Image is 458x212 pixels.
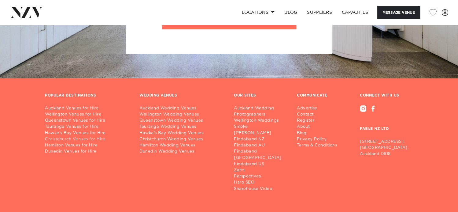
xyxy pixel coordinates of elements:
a: Wellington Weddings [234,118,287,124]
img: nzv-logo.png [10,7,43,18]
h3: COMMUNICATE [297,93,327,98]
h3: OUR SITES [234,93,256,98]
a: Blog [297,130,342,136]
a: Hawke's Bay Venues for Hire [45,130,130,136]
a: Haro SEO [234,180,287,186]
a: Advertise [297,105,342,112]
a: Queenstown Venues for Hire [45,118,130,124]
a: Auckland Wedding Photographers [234,105,287,118]
a: Wellington Wedding Venues [139,112,224,118]
a: Capacities [337,6,373,19]
a: Register [297,118,342,124]
a: Findaband AU [234,142,287,149]
a: Hawke's Bay Wedding Venues [139,130,224,136]
h3: WEDDING VENUES [139,93,177,98]
a: [PERSON_NAME] [234,130,287,136]
a: About [297,124,342,130]
a: Zahn [234,167,287,173]
a: Findaband US [234,161,287,167]
a: Hamilton Venues for Hire [45,142,130,149]
a: Tauranga Venues for Hire [45,124,130,130]
a: Locations [237,6,279,19]
a: Christchurch Wedding Venues [139,136,224,142]
a: Tauranga Wedding Venues [139,124,224,130]
a: Wellington Venues for Hire [45,112,130,118]
h3: CONNECT WITH US [360,93,413,98]
a: BLOG [279,6,302,19]
button: Message Venue [377,6,420,19]
a: Findaband [GEOGRAPHIC_DATA] [234,149,287,161]
a: Dunedin Wedding Venues [139,149,224,155]
h3: FABLE NZ LTD [360,112,413,136]
a: Smoke [234,124,287,130]
a: Privacy Policy [297,136,342,142]
a: Queenstown Wedding Venues [139,118,224,124]
a: Contact [297,112,342,118]
a: Hamilton Wedding Venues [139,142,224,149]
p: [STREET_ADDRESS], [GEOGRAPHIC_DATA], Auckland 0618 [360,139,413,157]
a: Findaband NZ [234,136,287,142]
a: SUPPLIERS [302,6,337,19]
a: Sharehouse Video [234,186,287,192]
a: Terms & Conditions [297,142,342,149]
a: Christchurch Venues for Hire [45,136,130,142]
h3: POPULAR DESTINATIONS [45,93,96,98]
a: Perspectives [234,173,287,180]
a: Auckland Venues for Hire [45,105,130,112]
a: Auckland Wedding Venues [139,105,224,112]
a: Dunedin Venues for Hire [45,149,130,155]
